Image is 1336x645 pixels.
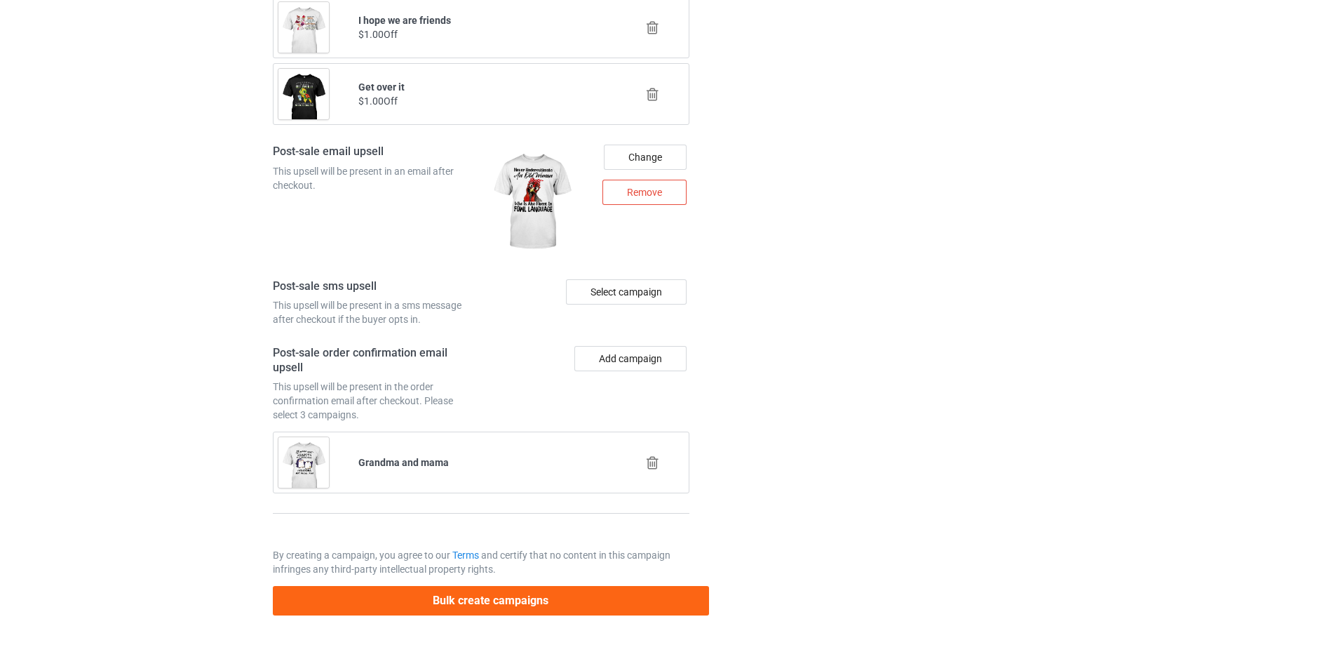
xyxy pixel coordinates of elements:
div: $1.00 Off [358,27,605,41]
button: Add campaign [574,346,687,371]
div: Remove [602,180,687,205]
div: This upsell will be present in an email after checkout. [273,164,476,192]
h4: Post-sale email upsell [273,145,476,159]
b: Get over it [358,81,405,93]
div: This upsell will be present in a sms message after checkout if the buyer opts in. [273,298,476,326]
img: regular.jpg [486,145,578,260]
b: Grandma and mama [358,457,449,468]
b: I hope we are friends [358,15,451,26]
h4: Post-sale sms upsell [273,279,476,294]
div: This upsell will be present in the order confirmation email after checkout. Please select 3 campa... [273,380,476,422]
h4: Post-sale order confirmation email upsell [273,346,476,375]
div: Select campaign [566,279,687,305]
div: Change [604,145,687,170]
div: $1.00 Off [358,94,605,108]
a: Terms [452,550,479,561]
p: By creating a campaign, you agree to our and certify that no content in this campaign infringes a... [273,548,689,576]
button: Bulk create campaigns [273,586,709,615]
